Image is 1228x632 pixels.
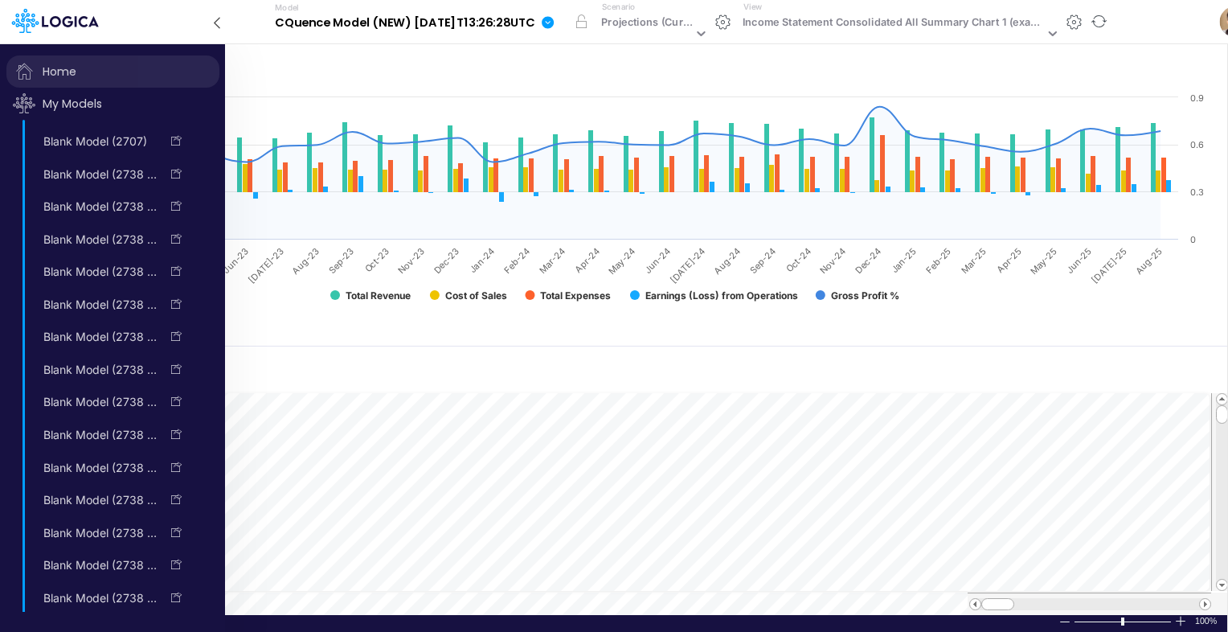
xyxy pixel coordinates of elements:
text: 0.6 [1190,139,1204,150]
a: Blank Model (2738 - partition test 3) (copy ok?) [DATE]T13:02:10UTC (copy) [DATE]T20:12:48UTC [32,194,160,220]
text: Jan-25 [889,245,919,275]
text: Feb-25 [923,245,953,275]
text: Earnings (Loss) from Operations [645,289,798,302]
a: Blank Model (2738 - partition test 3) (copy) [DATE]T13:02:10UTC (copy) [DATE]T17:50:47UTC [32,455,160,481]
a: Blank Model (2738 - partition test 3) (copy) [DATE]T13:02:10UTC (copy) [DATE]T17:41:32UTC [32,324,160,350]
text: [DATE]-24 [668,245,707,285]
a: Blank Model (2738 - partition test 3) (copy) [DATE]T13:02:10UTC (copy) [DATE]T17:51:21UTC [32,520,160,546]
text: Sep-24 [747,245,777,275]
label: View [743,1,762,13]
text: Aug-23 [290,245,321,277]
text: Mar-25 [959,245,989,275]
div: Projections (Current) [601,14,692,33]
text: Aug-24 [711,245,743,277]
a: Blank Model (2738 - partition test 3) (copy) [DATE]T13:02:10UTC (copy) [DATE]T17:51:07UTC [32,487,160,513]
text: Jun-25 [1064,245,1094,275]
text: Jan-24 [467,245,497,275]
label: Model [275,3,299,13]
text: Cost of Sales [445,289,507,302]
span: Click to sort models list by update time order [6,88,223,120]
text: May-24 [606,245,637,277]
a: Blank Model (2738 - partition test 3) (copy) [DATE]T13:02:10UTC (copy) [DATE]T17:47:16UTC [32,389,160,415]
input: Type a title here [14,50,1055,83]
text: Jun-24 [642,245,672,275]
a: Blank Model (2738 - partition test 3) (copy) [DATE]T13:02:10UTC [32,227,160,252]
text: Nov-23 [396,245,427,276]
text: Total Revenue [346,289,411,302]
text: Dec-23 [432,245,461,275]
a: Blank Model (2738 - partition test 3) (copy) [DATE]T13:02:10UTC (copy) [DATE]T17:59:36UTC [32,552,160,578]
text: Oct-24 [784,245,813,274]
text: Dec-24 [853,245,883,275]
text: 0.9 [1190,92,1204,104]
a: Blank Model (2738 - partition test 2) [32,162,160,187]
text: 0.3 [1190,187,1204,198]
text: Apr-25 [994,245,1024,275]
a: Blank Model (2738 - partition test 3) (copy) [DATE]T13:02:10UTC (copy) [DATE]T18:07:12UTC [32,585,160,611]
span: 100% [1195,615,1219,627]
div: Zoom Out [1058,616,1071,628]
text: Feb-24 [501,245,531,275]
text: Jun-23 [221,245,251,275]
text: Gross Profit % [831,289,899,302]
span: Home [6,55,219,88]
a: Blank Model (2738 - partition test 3) (copy) [DATE]T13:02:10UTC (copy) [DATE]T17:48:40UTC [32,422,160,448]
text: Sep-23 [326,245,356,275]
a: Blank Model (2738 - partition test 3) (copy) [DATE]T13:02:10UTC (copy) [DATE]T17:29:38UTC [32,292,160,318]
text: Nov-24 [817,245,848,276]
input: Type a title here [14,353,878,386]
text: May-25 [1028,245,1059,277]
label: Scenario [602,1,635,13]
text: [DATE]-23 [246,245,285,285]
text: 0 [1190,234,1196,245]
a: Blank Model (2707) [32,129,160,154]
a: Blank Model (2738 - partition test 3) (copy) [DATE]T13:02:10UTC (copy) [DATE]T17:46:11UTC [32,357,160,383]
div: Zoom [1121,618,1124,626]
text: Mar-24 [537,245,567,275]
text: [DATE]-25 [1090,245,1129,285]
div: Zoom In [1174,615,1187,627]
a: Blank Model (2738 - partition test 3) (copy) [DATE]T13:02:10UTC (copy) [DATE]T17:02:06UTC [32,259,160,285]
b: CQuence Model (NEW) [DATE]T13:26:28UTC [275,16,534,31]
div: Income Statement Consolidated All Summary Chart 1 (example) [743,14,1044,33]
text: Aug-25 [1133,245,1165,277]
div: Zoom [1074,615,1174,627]
text: Apr-24 [573,245,603,275]
text: Total Expenses [540,289,611,302]
text: Oct-23 [362,245,391,274]
div: Zoom level [1195,615,1219,627]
